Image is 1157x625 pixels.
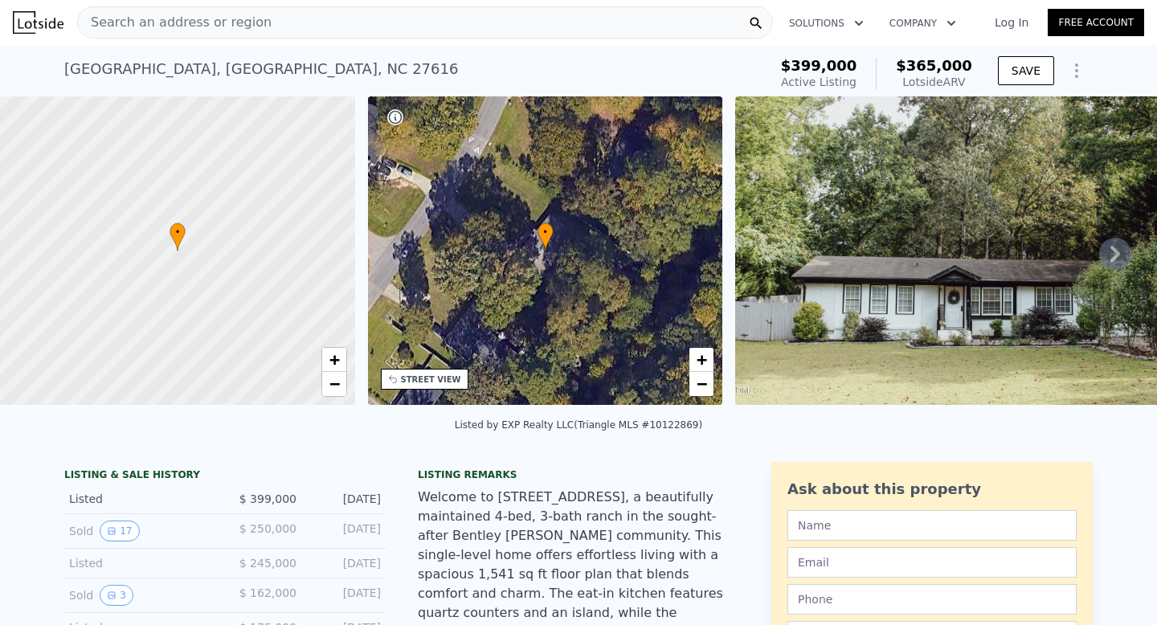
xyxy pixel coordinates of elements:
input: Name [787,510,1077,541]
div: Listed [69,491,212,507]
button: SAVE [998,56,1054,85]
span: + [697,349,707,370]
span: $ 245,000 [239,557,296,570]
a: Zoom out [689,372,713,396]
span: Search an address or region [78,13,272,32]
span: • [170,225,186,239]
span: + [329,349,339,370]
a: Zoom in [689,348,713,372]
div: [DATE] [309,585,381,606]
button: View historical data [100,585,133,606]
div: Listed [69,555,212,571]
a: Zoom out [322,372,346,396]
span: − [329,374,339,394]
div: Ask about this property [787,478,1077,500]
button: Show Options [1061,55,1093,87]
a: Log In [975,14,1048,31]
button: Solutions [776,9,877,38]
span: $399,000 [781,57,857,74]
div: [GEOGRAPHIC_DATA] , [GEOGRAPHIC_DATA] , NC 27616 [64,58,458,80]
div: Listing remarks [418,468,739,481]
div: • [538,223,554,251]
div: Sold [69,521,212,541]
span: Active Listing [781,76,857,88]
span: $ 162,000 [239,586,296,599]
button: View historical data [100,521,139,541]
div: [DATE] [309,521,381,541]
div: [DATE] [309,491,381,507]
span: − [697,374,707,394]
button: Company [877,9,969,38]
span: • [538,225,554,239]
div: LISTING & SALE HISTORY [64,468,386,484]
div: [DATE] [309,555,381,571]
input: Email [787,547,1077,578]
img: Lotside [13,11,63,34]
span: $365,000 [896,57,972,74]
span: $ 399,000 [239,492,296,505]
span: $ 250,000 [239,522,296,535]
div: Lotside ARV [896,74,972,90]
a: Free Account [1048,9,1144,36]
input: Phone [787,584,1077,615]
div: • [170,223,186,251]
div: Listed by EXP Realty LLC (Triangle MLS #10122869) [455,419,702,431]
a: Zoom in [322,348,346,372]
div: STREET VIEW [401,374,461,386]
div: Sold [69,585,212,606]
